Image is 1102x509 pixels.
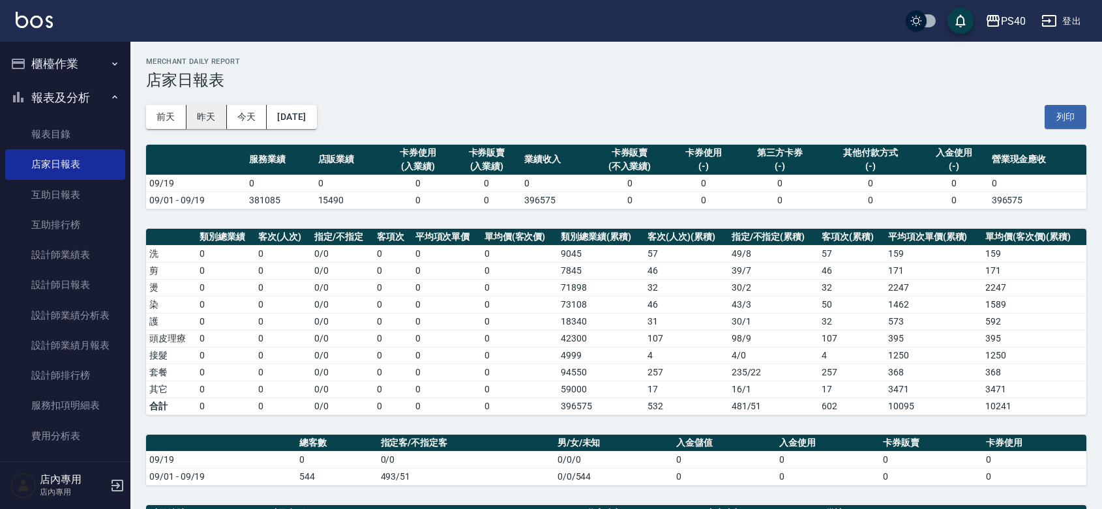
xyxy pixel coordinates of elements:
td: 107 [644,330,728,347]
a: 服務扣項明細表 [5,390,125,420]
td: 532 [644,398,728,414]
td: 171 [982,262,1086,279]
div: (-) [825,160,916,173]
td: 0 [880,451,983,468]
th: 卡券販賣 [880,435,983,452]
td: 0/0 [311,398,374,414]
td: 0 [481,398,558,414]
td: 30 / 1 [728,313,819,330]
td: 1250 [885,347,982,364]
td: 98 / 9 [728,330,819,347]
div: 卡券販賣 [593,146,666,160]
td: 94550 [558,364,644,381]
td: 0 [255,296,311,313]
th: 入金儲值 [673,435,776,452]
td: 0 [919,175,989,192]
div: (入業績) [387,160,449,173]
td: 0 [412,279,481,296]
button: 列印 [1045,105,1086,129]
td: 0 [374,364,412,381]
td: 16 / 1 [728,381,819,398]
td: 57 [644,245,728,262]
td: 0 [412,381,481,398]
a: 設計師日報表 [5,270,125,300]
td: 0 / 0 [311,296,374,313]
td: 0 [196,262,255,279]
th: 單均價(客次價) [481,229,558,246]
td: 0 [481,381,558,398]
th: 指定/不指定 [311,229,374,246]
div: (入業績) [456,160,518,173]
td: 10095 [885,398,982,414]
td: 0 / 0 [311,364,374,381]
td: 0/0/544 [554,468,673,485]
td: 0 [374,313,412,330]
td: 10241 [982,398,1086,414]
td: 0 [983,451,1086,468]
td: 09/19 [146,175,246,192]
td: 合計 [146,398,196,414]
td: 0 [481,279,558,296]
td: 0 [315,175,384,192]
td: 剪 [146,262,196,279]
th: 客次(人次)(累積) [644,229,728,246]
button: 客戶管理 [5,456,125,490]
a: 費用分析表 [5,421,125,451]
td: 0 [481,313,558,330]
td: 0 [374,262,412,279]
td: 0 [196,381,255,398]
td: 7845 [558,262,644,279]
td: 0 [481,262,558,279]
td: 0 [481,347,558,364]
td: 71898 [558,279,644,296]
td: 0 [669,175,738,192]
table: a dense table [146,229,1086,415]
td: 套餐 [146,364,196,381]
td: 0 [738,175,822,192]
td: 0 [196,330,255,347]
td: 481/51 [728,398,819,414]
td: 15490 [315,192,384,209]
th: 類別總業績 [196,229,255,246]
td: 0 [481,330,558,347]
td: 0 [412,245,481,262]
a: 互助日報表 [5,180,125,210]
td: 18340 [558,313,644,330]
a: 設計師業績月報表 [5,330,125,360]
td: 其它 [146,381,196,398]
td: 0 [255,364,311,381]
th: 單均價(客次價)(累積) [982,229,1086,246]
div: 第三方卡券 [741,146,818,160]
td: 1462 [885,296,982,313]
td: 09/19 [146,451,296,468]
td: 0 [412,330,481,347]
td: 59000 [558,381,644,398]
td: 0 [196,398,255,414]
td: 0 [255,398,311,414]
td: 0 [776,451,879,468]
button: PS40 [980,8,1031,35]
td: 0 [983,468,1086,485]
td: 0 [255,381,311,398]
td: 護 [146,313,196,330]
td: 46 [818,262,885,279]
td: 0 [453,192,522,209]
td: 46 [644,296,728,313]
button: 登出 [1036,9,1086,33]
td: 573 [885,313,982,330]
button: 報表及分析 [5,81,125,115]
th: 客項次(累積) [818,229,885,246]
td: 49 / 8 [728,245,819,262]
p: 店內專用 [40,486,106,498]
td: 0 [196,347,255,364]
a: 設計師排行榜 [5,360,125,390]
td: 0 [412,313,481,330]
th: 平均項次單價(累積) [885,229,982,246]
td: 0 [412,347,481,364]
td: 257 [818,364,885,381]
img: Person [10,473,37,499]
table: a dense table [146,435,1086,486]
td: 381085 [246,192,315,209]
td: 0 [255,245,311,262]
a: 設計師業績分析表 [5,300,125,330]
